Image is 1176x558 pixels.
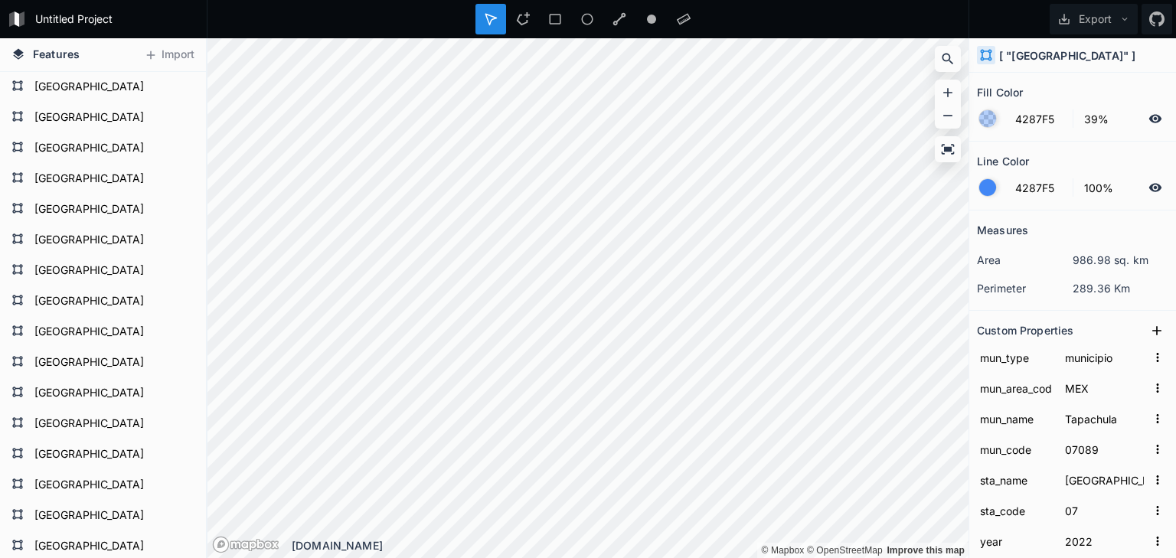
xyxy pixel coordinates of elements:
dd: 289.36 Km [1073,280,1168,296]
dt: area [977,252,1073,268]
input: Name [977,377,1054,400]
h2: Line Color [977,149,1029,173]
input: Empty [1062,499,1147,522]
input: Name [977,468,1054,491]
dt: perimeter [977,280,1073,296]
h2: Custom Properties [977,318,1073,342]
a: Mapbox [761,545,804,556]
div: [DOMAIN_NAME] [292,537,969,553]
input: Name [977,438,1054,461]
span: Features [33,46,80,62]
input: Empty [1062,377,1147,400]
h2: Measures [977,218,1028,242]
input: Empty [1062,530,1147,553]
dd: 986.98 sq. km [1073,252,1168,268]
input: Empty [1062,468,1147,491]
input: Name [977,530,1054,553]
input: Empty [1062,346,1147,369]
button: Import [136,43,202,67]
input: Name [977,346,1054,369]
h2: Fill Color [977,80,1023,104]
a: OpenStreetMap [807,545,883,556]
input: Name [977,499,1054,522]
h4: [ "[GEOGRAPHIC_DATA]" ] [999,47,1135,64]
a: Map feedback [887,545,965,556]
button: Export [1050,4,1138,34]
input: Name [977,407,1054,430]
a: Mapbox logo [212,536,279,553]
input: Empty [1062,438,1147,461]
input: Empty [1062,407,1147,430]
